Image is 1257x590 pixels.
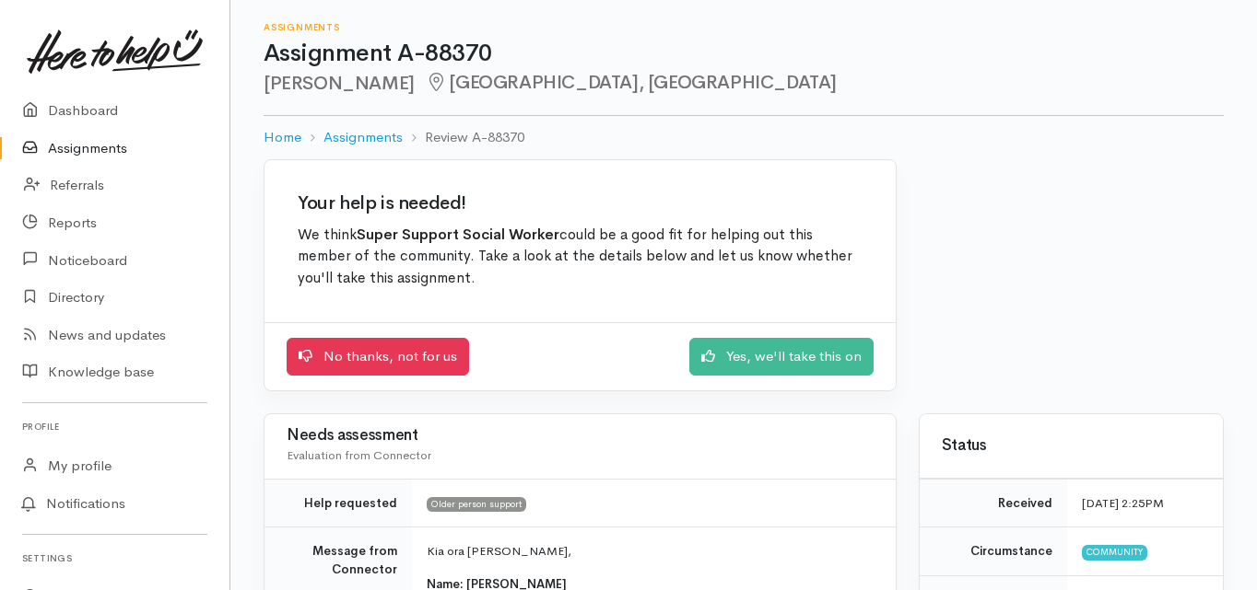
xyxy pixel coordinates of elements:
[403,127,524,148] li: Review A-88370
[22,414,207,439] h6: Profile
[1082,495,1164,511] time: [DATE] 2:25PM
[264,479,412,527] td: Help requested
[298,225,863,290] p: We think could be a good fit for helping out this member of the community. Take a look at the det...
[689,338,874,376] a: Yes, we'll take this on
[264,73,1224,94] h2: [PERSON_NAME]
[427,542,874,561] p: Kia ora [PERSON_NAME],
[264,40,1224,67] h1: Assignment A-88370
[920,479,1067,527] td: Received
[323,127,403,148] a: Assignments
[264,127,301,148] a: Home
[264,22,1224,32] h6: Assignments
[942,437,1201,455] h3: Status
[357,226,559,244] b: Super Support Social Worker
[1082,545,1147,560] span: Community
[264,116,1224,159] nav: breadcrumb
[22,546,207,571] h6: Settings
[298,193,863,214] h2: Your help is needed!
[287,447,431,463] span: Evaluation from Connector
[287,427,874,445] h3: Needs assessment
[287,338,469,376] a: No thanks, not for us
[427,497,526,512] span: Older person support
[920,527,1067,576] td: Circumstance
[426,71,837,94] span: [GEOGRAPHIC_DATA], [GEOGRAPHIC_DATA]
